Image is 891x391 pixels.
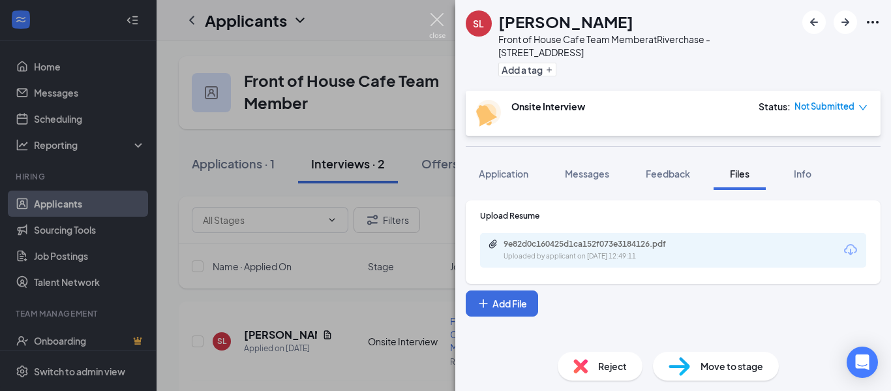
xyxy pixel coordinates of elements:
button: ArrowRight [834,10,857,34]
h1: [PERSON_NAME] [498,10,633,33]
div: Uploaded by applicant on [DATE] 12:49:11 [504,251,699,262]
svg: Plus [545,66,553,74]
span: Messages [565,168,609,180]
div: Upload Resume [480,210,866,221]
div: Open Intercom Messenger [847,347,878,378]
span: Info [794,168,811,180]
svg: Paperclip [488,239,498,249]
div: SL [473,17,484,30]
span: Feedback [646,168,690,180]
span: Files [730,168,749,180]
button: Add FilePlus [466,290,538,317]
svg: Ellipses [865,14,881,30]
span: Reject [598,359,627,373]
div: Status : [759,100,791,113]
span: Not Submitted [794,100,854,113]
svg: ArrowRight [838,14,853,30]
button: PlusAdd a tag [498,63,556,76]
div: 9e82d0c160425d1ca152f073e3184126.pdf [504,239,686,249]
svg: Download [843,242,858,258]
button: ArrowLeftNew [802,10,826,34]
span: down [858,103,868,112]
div: Front of House Cafe Team Member at Riverchase - [STREET_ADDRESS] [498,33,796,59]
a: Paperclip9e82d0c160425d1ca152f073e3184126.pdfUploaded by applicant on [DATE] 12:49:11 [488,239,699,262]
span: Move to stage [701,359,763,373]
svg: ArrowLeftNew [806,14,822,30]
span: Application [479,168,528,180]
b: Onsite Interview [511,101,585,112]
svg: Plus [477,297,490,310]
